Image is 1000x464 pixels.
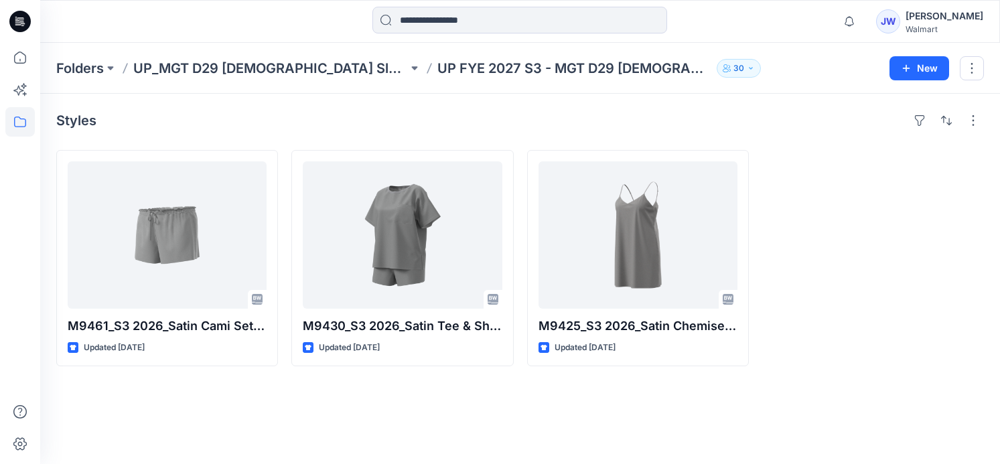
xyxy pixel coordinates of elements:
p: Updated [DATE] [319,341,380,355]
p: M9425_S3 2026_Satin Chemise Opt 3_Midpoint [539,317,737,335]
p: 30 [733,61,744,76]
div: [PERSON_NAME] [906,8,983,24]
div: JW [876,9,900,33]
p: Updated [DATE] [555,341,616,355]
a: Folders [56,59,104,78]
p: UP FYE 2027 S3 - MGT D29 [DEMOGRAPHIC_DATA] Sleepwear [437,59,712,78]
p: M9430_S3 2026_Satin Tee & Short Set _Midpoint [303,317,502,335]
p: M9461_S3 2026_Satin Cami Set Opt 3_Midpoint [68,317,267,335]
a: M9430_S3 2026_Satin Tee & Short Set _Midpoint [303,161,502,309]
div: Walmart [906,24,983,34]
a: UP_MGT D29 [DEMOGRAPHIC_DATA] Sleep [133,59,408,78]
p: Updated [DATE] [84,341,145,355]
button: New [889,56,949,80]
h4: Styles [56,112,96,129]
a: M9425_S3 2026_Satin Chemise Opt 3_Midpoint [539,161,737,309]
a: M9461_S3 2026_Satin Cami Set Opt 3_Midpoint [68,161,267,309]
button: 30 [717,59,761,78]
